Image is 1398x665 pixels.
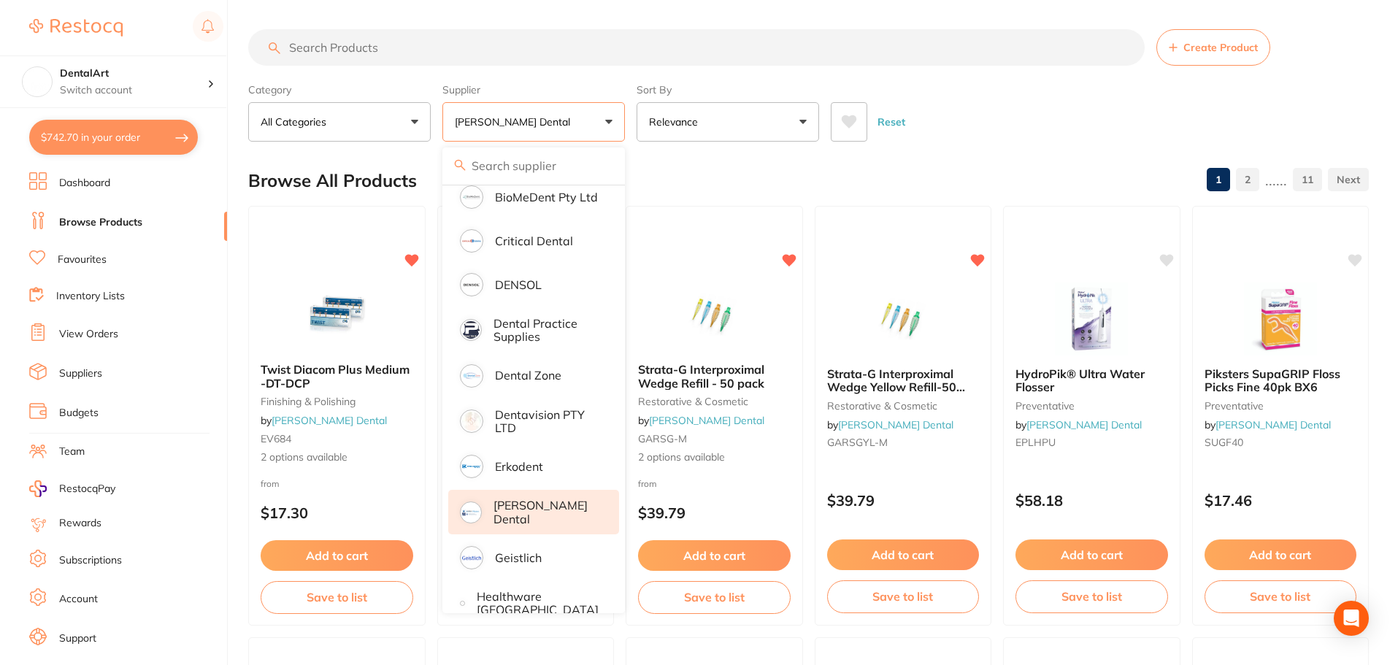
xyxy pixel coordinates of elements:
[462,231,481,250] img: Critical Dental
[261,396,413,407] small: finishing & polishing
[827,400,980,412] small: restorative & cosmetic
[477,590,599,617] p: Healthware [GEOGRAPHIC_DATA]
[827,436,888,449] span: GARSGYL-M
[261,362,410,390] span: Twist Diacom Plus Medium -DT-DCP
[59,327,118,342] a: View Orders
[1156,29,1270,66] button: Create Product
[1015,436,1056,449] span: EPLHPU
[1233,282,1328,355] img: Piksters SupaGRIP Floss Picks Fine 40pk BX6
[59,406,99,420] a: Budgets
[638,581,791,613] button: Save to list
[638,396,791,407] small: restorative & cosmetic
[261,115,332,129] p: All Categories
[462,412,481,431] img: Dentavision PTY LTD
[442,83,625,96] label: Supplier
[29,19,123,36] img: Restocq Logo
[248,102,431,142] button: All Categories
[29,120,198,155] button: $742.70 in your order
[261,478,280,489] span: from
[1015,492,1168,509] p: $58.18
[1205,418,1331,431] span: by
[261,504,413,521] p: $17.30
[462,548,481,567] img: Geistlich
[1015,539,1168,570] button: Add to cart
[462,188,481,207] img: BioMeDent Pty Ltd
[1183,42,1258,53] span: Create Product
[637,83,819,96] label: Sort By
[495,551,542,564] p: Geistlich
[493,317,599,344] p: Dental Practice Supplies
[462,457,481,476] img: Erkodent
[1205,580,1357,612] button: Save to list
[59,516,101,531] a: Rewards
[1015,580,1168,612] button: Save to list
[59,553,122,568] a: Subscriptions
[1334,601,1369,636] div: Open Intercom Messenger
[261,581,413,613] button: Save to list
[638,414,764,427] span: by
[1265,172,1287,188] p: ......
[1205,539,1357,570] button: Add to cart
[261,432,291,445] span: EV684
[1015,418,1142,431] span: by
[649,414,764,427] a: [PERSON_NAME] Dental
[638,540,791,571] button: Add to cart
[649,115,704,129] p: Relevance
[638,504,791,521] p: $39.79
[638,432,687,445] span: GARSG-M
[462,603,463,604] img: Healthware Australia
[827,418,953,431] span: by
[442,102,625,142] button: [PERSON_NAME] Dental
[60,66,207,81] h4: DentalArt
[261,450,413,465] span: 2 options available
[495,460,543,473] p: Erkodent
[495,278,542,291] p: DENSOL
[248,29,1145,66] input: Search Products
[29,480,115,497] a: RestocqPay
[29,480,47,497] img: RestocqPay
[59,176,110,191] a: Dashboard
[289,278,384,351] img: Twist Diacom Plus Medium -DT-DCP
[1205,366,1340,394] span: Piksters SupaGRIP Floss Picks Fine 40pk BX6
[1015,366,1145,394] span: HydroPik® Ultra Water Flosser
[59,366,102,381] a: Suppliers
[638,363,791,390] b: Strata-G Interproximal Wedge Refill - 50 pack
[495,408,599,435] p: Dentavision PTY LTD
[827,492,980,509] p: $39.79
[59,445,85,459] a: Team
[827,539,980,570] button: Add to cart
[638,450,791,465] span: 2 options available
[462,504,480,521] img: Erskine Dental
[1205,436,1243,449] span: SUGF40
[1293,165,1322,194] a: 11
[59,482,115,496] span: RestocqPay
[495,234,573,247] p: Critical Dental
[23,67,52,96] img: DentalArt
[827,366,965,408] span: Strata-G Interproximal Wedge Yellow Refill-50 pack
[59,215,142,230] a: Browse Products
[56,289,125,304] a: Inventory Lists
[272,414,387,427] a: [PERSON_NAME] Dental
[637,102,819,142] button: Relevance
[462,366,481,385] img: Dental Zone
[60,83,207,98] p: Switch account
[856,282,950,355] img: Strata-G Interproximal Wedge Yellow Refill-50 pack
[59,631,96,646] a: Support
[1015,367,1168,394] b: HydroPik® Ultra Water Flosser
[638,362,764,390] span: Strata-G Interproximal Wedge Refill - 50 pack
[1205,492,1357,509] p: $17.46
[838,418,953,431] a: [PERSON_NAME] Dental
[1215,418,1331,431] a: [PERSON_NAME] Dental
[261,414,387,427] span: by
[248,171,417,191] h2: Browse All Products
[442,147,625,184] input: Search supplier
[1236,165,1259,194] a: 2
[455,115,576,129] p: [PERSON_NAME] Dental
[827,580,980,612] button: Save to list
[248,83,431,96] label: Category
[59,592,98,607] a: Account
[495,191,598,204] p: BioMeDent Pty Ltd
[1207,165,1230,194] a: 1
[261,540,413,571] button: Add to cart
[1026,418,1142,431] a: [PERSON_NAME] Dental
